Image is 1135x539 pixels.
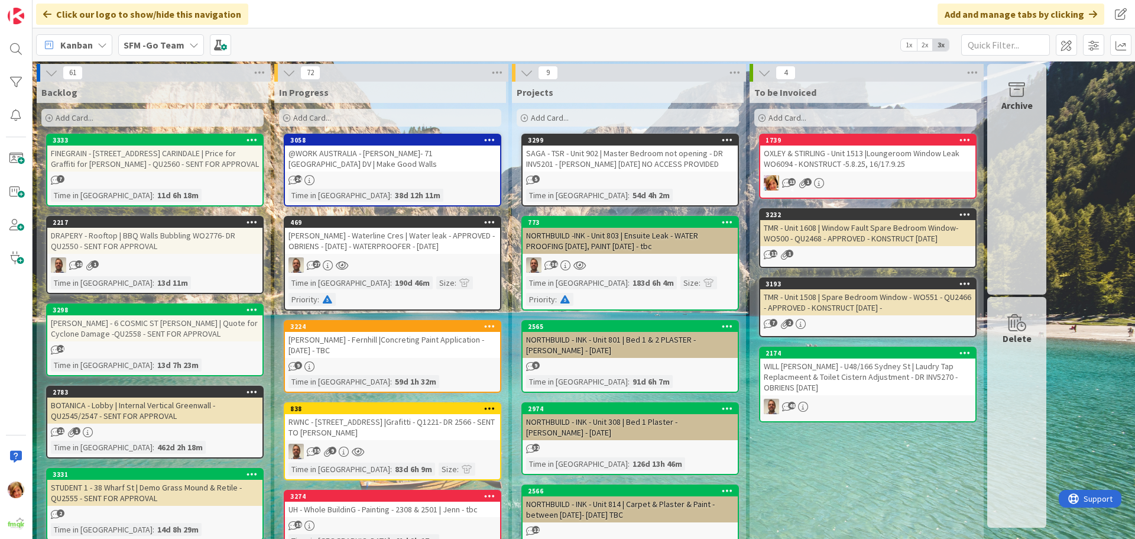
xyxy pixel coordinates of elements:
div: 13d 7h 23m [154,359,202,372]
img: SD [288,444,304,459]
div: 838RWNC - [STREET_ADDRESS] |Grafitti - Q1221- DR 2566 - SENT TO [PERSON_NAME] [285,404,500,440]
span: 9 [532,362,540,369]
div: 3299 [523,135,738,146]
span: : [555,293,557,306]
span: 3x [933,39,949,51]
span: Backlog [41,86,77,98]
span: 5 [532,175,540,183]
span: 21 [57,427,64,435]
div: 126d 13h 46m [630,457,685,470]
span: 9 [294,362,302,369]
span: : [153,359,154,372]
div: 3333FINEGRAIN - [STREET_ADDRESS] CARINDALE | Price for Graffiti for [PERSON_NAME] - QU2560 - SENT... [47,135,262,172]
span: 7 [57,175,64,183]
span: : [390,189,392,202]
div: 2974NORTHBUILD - INK - Unit 308 | Bed 1 Plaster - [PERSON_NAME] - [DATE] [523,404,738,440]
span: 12 [532,526,540,534]
div: 59d 1h 32m [392,375,439,388]
div: 2565 [523,321,738,332]
div: SD [285,444,500,459]
div: [PERSON_NAME] - Waterline Cres | Water leak - APPROVED - OBRIENS - [DATE] - WATERPROOFER - [DATE] [285,228,500,254]
div: 3331 [53,470,262,479]
div: 2174 [760,348,975,359]
div: 14d 8h 29m [154,523,202,536]
span: 32 [532,444,540,451]
div: Time in [GEOGRAPHIC_DATA] [51,276,153,289]
span: 72 [300,66,320,80]
span: Support [25,2,54,16]
span: 2 [57,509,64,517]
div: 91d 6h 7m [630,375,673,388]
span: 35 [313,447,320,454]
div: RWNC - [STREET_ADDRESS] |Grafitti - Q1221- DR 2566 - SENT TO [PERSON_NAME] [285,414,500,440]
div: FINEGRAIN - [STREET_ADDRESS] CARINDALE | Price for Graffiti for [PERSON_NAME] - QU2560 - SENT FOR... [47,146,262,172]
div: 2783 [53,388,262,396]
div: 3232TMR - Unit 1608 | Window Fault Spare Bedroom Window- WO500 - QU2468 - APPROVED - KONSTRUCT [D... [760,209,975,246]
div: 838 [285,404,500,414]
div: 3298 [53,306,262,314]
div: 38d 12h 11m [392,189,443,202]
span: : [628,276,630,289]
div: 3274 [285,491,500,502]
div: 2217 [53,218,262,227]
div: 2566 [528,487,738,495]
div: Time in [GEOGRAPHIC_DATA] [526,375,628,388]
div: NORTHBUILD - INK - Unit 814 | Carpet & Plaster & Paint - between [DATE]- [DATE] TBC [523,496,738,522]
div: 2174WILL [PERSON_NAME] - U48/166 Sydney St | Laudry Tap Replacmeent & Toilet Cistern Adjustment -... [760,348,975,395]
div: NORTHBUILD - INK - Unit 308 | Bed 1 Plaster - [PERSON_NAME] - [DATE] [523,414,738,440]
div: 3232 [760,209,975,220]
div: 3331 [47,469,262,480]
div: 3224 [285,321,500,332]
div: 3274 [290,492,500,501]
div: Time in [GEOGRAPHIC_DATA] [51,441,153,454]
div: 1739OXLEY & STIRLING - Unit 1513 |Loungeroom Window Leak WO6094 - KONSTRUCT -5.8.25, 16/17.9.25 [760,135,975,172]
span: 134 [788,178,796,186]
div: 3331STUDENT 1 - 38 Wharf St | Demo Grass Mound & Retile - QU2555 - SENT FOR APPROVAL [47,469,262,506]
span: 9 [538,66,558,80]
div: 83d 6h 9m [392,463,435,476]
img: SD [288,257,304,273]
span: 9 [329,447,336,454]
img: SD [526,257,541,273]
div: Time in [GEOGRAPHIC_DATA] [526,189,628,202]
span: Add Card... [56,112,93,123]
div: 1739 [766,136,975,144]
div: 3298[PERSON_NAME] - 6 COSMIC ST [PERSON_NAME] | Quote for Cyclone Damage -QU2558 - SENT FOR APPROVAL [47,305,262,341]
span: : [390,276,392,289]
span: 1 [73,427,80,435]
div: 469[PERSON_NAME] - Waterline Cres | Water leak - APPROVED - OBRIENS - [DATE] - WATERPROOFER - [DATE] [285,217,500,254]
span: 4 [776,66,796,80]
span: : [153,441,154,454]
div: NORTHBUILD - INK - Unit 801 | Bed 1 & 2 PLASTER - [PERSON_NAME] - [DATE] [523,332,738,358]
div: 2566 [523,486,738,496]
span: : [455,276,456,289]
span: 19 [294,521,302,528]
div: Time in [GEOGRAPHIC_DATA] [288,189,390,202]
div: 54d 4h 2m [630,189,673,202]
span: 48 [788,402,796,409]
div: 3193TMR - Unit 1508 | Spare Bedroom Window - WO551 - QU2466 - APPROVED - KONSTRUCT [DATE] - [760,279,975,315]
div: 3299 [528,136,738,144]
img: avatar [8,515,24,531]
div: 3224 [290,322,500,331]
b: SFM -Go Team [124,39,184,51]
span: 2x [917,39,933,51]
span: : [390,463,392,476]
div: [PERSON_NAME] - 6 COSMIC ST [PERSON_NAME] | Quote for Cyclone Damage -QU2558 - SENT FOR APPROVAL [47,315,262,341]
div: 3058@WORK AUSTRALIA - [PERSON_NAME]- 71 [GEOGRAPHIC_DATA] DV | Make Good Walls [285,135,500,172]
span: Add Card... [293,112,331,123]
div: 2565 [528,322,738,331]
img: Visit kanbanzone.com [8,8,24,24]
div: Time in [GEOGRAPHIC_DATA] [51,523,153,536]
span: To be Invoiced [754,86,816,98]
div: Time in [GEOGRAPHIC_DATA] [51,189,153,202]
div: 2783BOTANICA - Lobby | Internal Vertical Greenwall - QU2545/2547 - SENT FOR APPROVAL [47,387,262,424]
div: 3058 [285,135,500,146]
div: Time in [GEOGRAPHIC_DATA] [288,276,390,289]
div: 3299SAGA - TSR - Unit 902 | Master Bedroom not opening - DR INV5201 - [PERSON_NAME] [DATE] NO ACC... [523,135,738,172]
div: UH - Whole BuildinG - Painting - 2308 & 2501 | Jenn - tbc [285,502,500,517]
span: 1 [91,260,99,268]
div: 773NORTHBUILD -INK - Unit 803 | Ensuite Leak - WATER PROOFING [DATE], PAINT [DATE] - tbc [523,217,738,254]
div: 183d 6h 4m [630,276,677,289]
div: 3224[PERSON_NAME] - Fernhill |Concreting Paint Application - [DATE] - TBC [285,321,500,358]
